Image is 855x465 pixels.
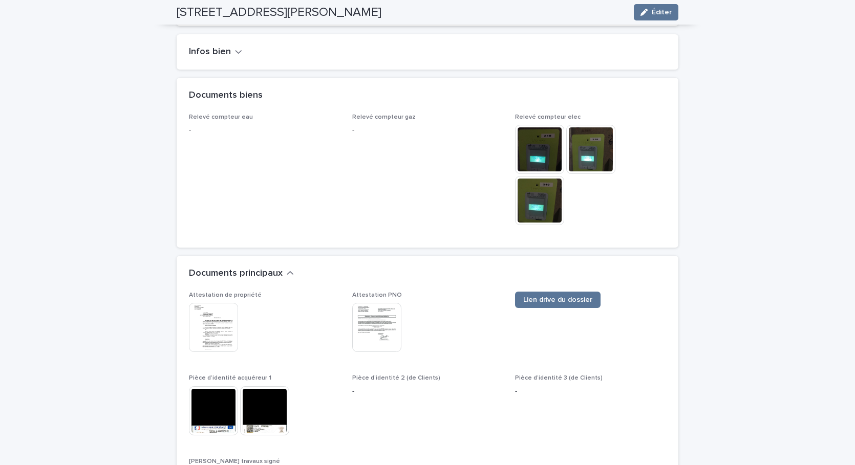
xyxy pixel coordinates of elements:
[352,125,503,136] p: -
[189,375,271,381] span: Pièce d’identité acquéreur 1
[189,47,231,58] h2: Infos bien
[634,4,678,20] button: Éditer
[189,268,283,279] h2: Documents principaux
[189,125,340,136] p: -
[352,114,416,120] span: Relevé compteur gaz
[189,114,253,120] span: Relevé compteur eau
[352,386,503,397] p: -
[189,458,280,464] span: [PERSON_NAME] travaux signé
[189,292,262,298] span: Attestation de propriété
[652,9,672,16] span: Éditer
[515,375,603,381] span: Pièce d’identité 3 (de Clients)
[189,268,294,279] button: Documents principaux
[189,90,263,101] h2: Documents biens
[523,296,592,303] span: Lien drive du dossier
[189,47,242,58] button: Infos bien
[352,292,402,298] span: Attestation PNO
[352,375,440,381] span: Pièce d’identité 2 (de Clients)
[515,292,601,308] a: Lien drive du dossier
[177,5,381,20] h2: [STREET_ADDRESS][PERSON_NAME]
[515,386,666,397] p: -
[515,114,581,120] span: Relevé compteur elec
